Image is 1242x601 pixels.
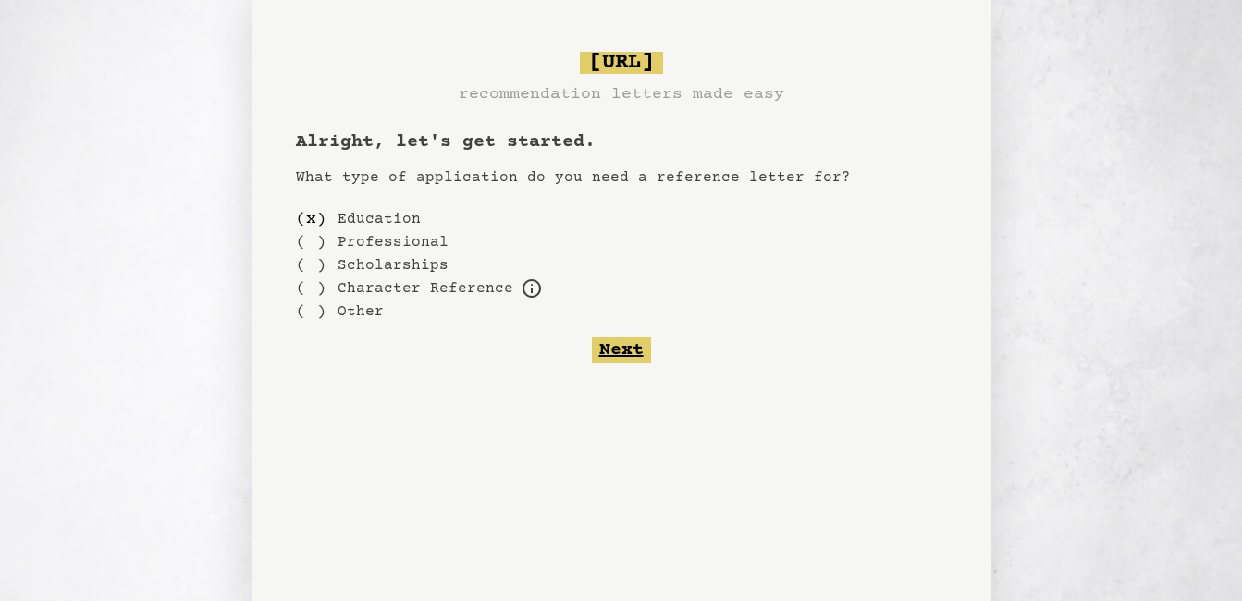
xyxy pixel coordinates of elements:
[338,231,449,253] label: Professional
[296,300,326,323] div: ( )
[296,253,326,276] div: ( )
[296,129,947,155] h1: Alright, let's get started.
[338,300,384,323] label: Other
[459,81,784,107] h3: recommendation letters made easy
[338,254,449,276] label: Scholarships
[296,207,326,230] div: ( x )
[338,277,513,300] label: For example, loans, housing applications, parole, professional certification, etc.
[296,166,947,189] p: What type of application do you need a reference letter for?
[296,230,326,253] div: ( )
[592,337,651,363] button: Next
[580,52,663,74] span: [URL]
[296,276,326,300] div: ( )
[338,208,421,230] label: Education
